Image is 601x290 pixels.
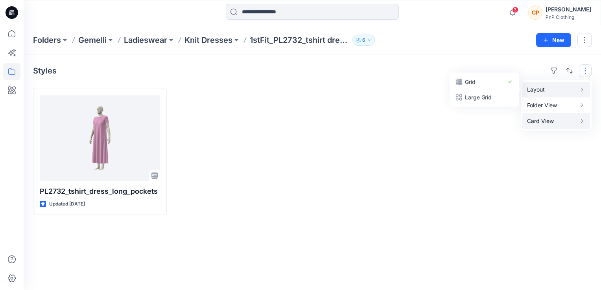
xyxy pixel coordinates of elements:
[352,35,375,46] button: 6
[465,77,503,87] p: Grid
[362,36,365,44] p: 6
[527,116,577,126] p: Card View
[465,93,503,102] p: Large Grid
[124,35,167,46] a: Ladieswear
[250,35,349,46] p: 1stFit_PL2732_tshirt dress long pockets_ [DATE]
[40,95,160,181] a: PL2732_tshirt_dress_long_pockets
[527,85,577,94] p: Layout
[184,35,232,46] a: Knit Dresses
[527,101,577,110] p: Folder View
[546,5,591,14] div: [PERSON_NAME]
[512,7,518,13] span: 3
[546,14,591,20] div: PnP Clothing
[536,33,571,47] button: New
[49,200,85,208] p: Updated [DATE]
[528,6,542,20] div: CP
[40,186,160,197] p: PL2732_tshirt_dress_long_pockets
[78,35,107,46] a: Gemelli
[33,66,57,75] h4: Styles
[33,35,61,46] a: Folders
